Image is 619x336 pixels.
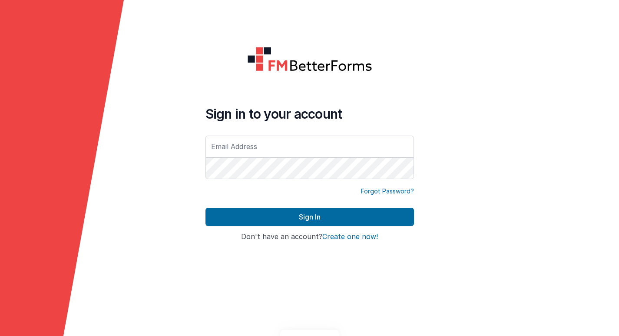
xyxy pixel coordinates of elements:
[205,106,414,122] h4: Sign in to your account
[205,208,414,226] button: Sign In
[205,136,414,157] input: Email Address
[361,187,414,196] a: Forgot Password?
[322,233,378,241] button: Create one now!
[205,233,414,241] h4: Don't have an account?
